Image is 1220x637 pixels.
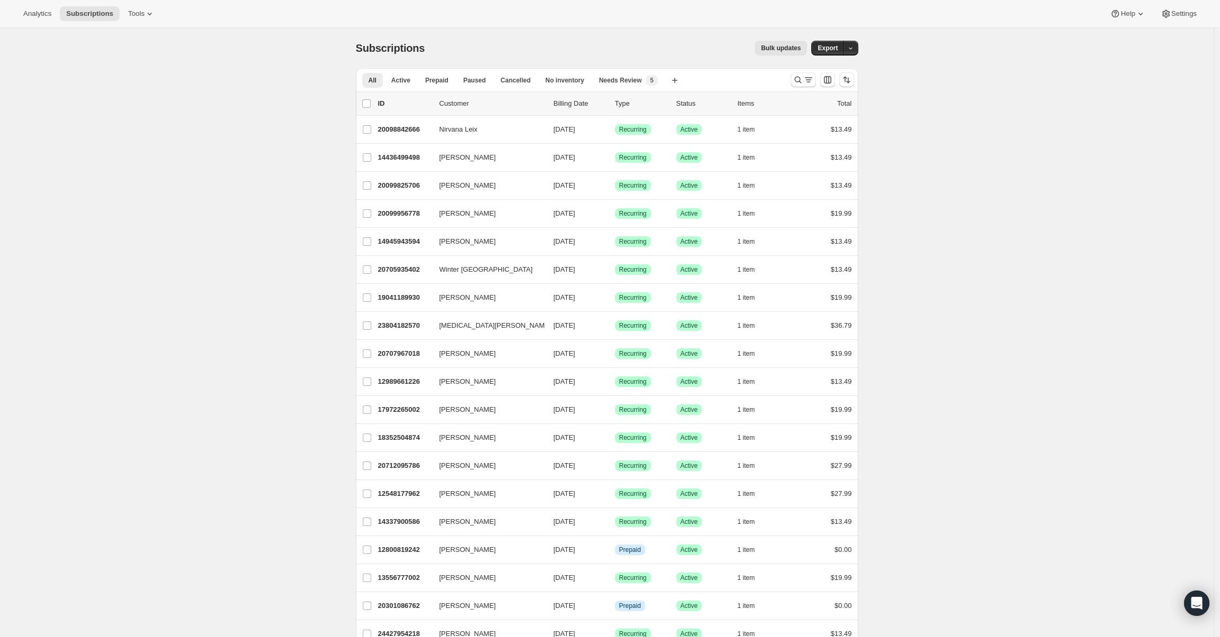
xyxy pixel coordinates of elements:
[378,236,431,247] p: 14945943594
[831,349,852,357] span: $19.99
[66,10,113,18] span: Subscriptions
[755,41,807,56] button: Bulk updates
[738,346,767,361] button: 1 item
[738,546,755,554] span: 1 item
[761,44,801,52] span: Bulk updates
[738,490,755,498] span: 1 item
[433,513,539,530] button: [PERSON_NAME]
[738,125,755,134] span: 1 item
[619,209,647,218] span: Recurring
[433,205,539,222] button: [PERSON_NAME]
[738,458,767,473] button: 1 item
[681,490,698,498] span: Active
[378,460,431,471] p: 20712095786
[811,41,844,56] button: Export
[554,98,607,109] p: Billing Date
[433,317,539,334] button: [MEDICAL_DATA][PERSON_NAME]
[738,293,755,302] span: 1 item
[619,377,647,386] span: Recurring
[738,181,755,190] span: 1 item
[439,404,496,415] span: [PERSON_NAME]
[831,293,852,301] span: $19.99
[738,237,755,246] span: 1 item
[439,544,496,555] span: [PERSON_NAME]
[681,237,698,246] span: Active
[738,514,767,529] button: 1 item
[738,461,755,470] span: 1 item
[378,98,852,109] div: IDCustomerBilling DateTypeStatusItemsTotal
[378,234,852,249] div: 14945943594[PERSON_NAME][DATE]SuccessRecurringSuccessActive1 item$13.49
[681,181,698,190] span: Active
[554,602,575,610] span: [DATE]
[738,433,755,442] span: 1 item
[619,153,647,162] span: Recurring
[433,121,539,138] button: Nirvana Leix
[681,574,698,582] span: Active
[676,98,729,109] p: Status
[378,488,431,499] p: 12548177962
[619,405,647,414] span: Recurring
[615,98,668,109] div: Type
[681,125,698,134] span: Active
[619,518,647,526] span: Recurring
[738,486,767,501] button: 1 item
[378,376,431,387] p: 12989661226
[378,124,431,135] p: 20098842666
[439,376,496,387] span: [PERSON_NAME]
[837,98,851,109] p: Total
[818,44,838,52] span: Export
[831,433,852,441] span: $19.99
[378,318,852,333] div: 23804182570[MEDICAL_DATA][PERSON_NAME][DATE]SuccessRecurringSuccessActive1 item$36.79
[831,574,852,581] span: $19.99
[433,373,539,390] button: [PERSON_NAME]
[619,349,647,358] span: Recurring
[378,432,431,443] p: 18352504874
[439,124,478,135] span: Nirvana Leix
[738,178,767,193] button: 1 item
[619,546,641,554] span: Prepaid
[23,10,51,18] span: Analytics
[17,6,58,21] button: Analytics
[439,573,496,583] span: [PERSON_NAME]
[831,377,852,385] span: $13.49
[378,514,852,529] div: 14337900586[PERSON_NAME][DATE]SuccessRecurringSuccessActive1 item$13.49
[425,76,448,85] span: Prepaid
[738,602,755,610] span: 1 item
[554,490,575,497] span: [DATE]
[839,72,854,87] button: Sort the results
[666,73,683,88] button: Create new view
[554,546,575,553] span: [DATE]
[619,602,641,610] span: Prepaid
[1104,6,1152,21] button: Help
[1154,6,1203,21] button: Settings
[439,601,496,611] span: [PERSON_NAME]
[554,125,575,133] span: [DATE]
[439,516,496,527] span: [PERSON_NAME]
[554,518,575,525] span: [DATE]
[378,598,852,613] div: 20301086762[PERSON_NAME][DATE]InfoPrepaidSuccessActive1 item$0.00
[439,460,496,471] span: [PERSON_NAME]
[433,429,539,446] button: [PERSON_NAME]
[378,150,852,165] div: 14436499498[PERSON_NAME][DATE]SuccessRecurringSuccessActive1 item$13.49
[738,542,767,557] button: 1 item
[433,457,539,474] button: [PERSON_NAME]
[681,461,698,470] span: Active
[831,125,852,133] span: $13.49
[738,150,767,165] button: 1 item
[619,490,647,498] span: Recurring
[433,541,539,558] button: [PERSON_NAME]
[1184,590,1209,616] div: Open Intercom Messenger
[738,430,767,445] button: 1 item
[439,292,496,303] span: [PERSON_NAME]
[1121,10,1135,18] span: Help
[619,265,647,274] span: Recurring
[433,597,539,614] button: [PERSON_NAME]
[378,178,852,193] div: 20099825706[PERSON_NAME][DATE]SuccessRecurringSuccessActive1 item$13.49
[554,405,575,413] span: [DATE]
[681,377,698,386] span: Active
[738,290,767,305] button: 1 item
[619,181,647,190] span: Recurring
[433,345,539,362] button: [PERSON_NAME]
[378,320,431,331] p: 23804182570
[433,261,539,278] button: Winter [GEOGRAPHIC_DATA]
